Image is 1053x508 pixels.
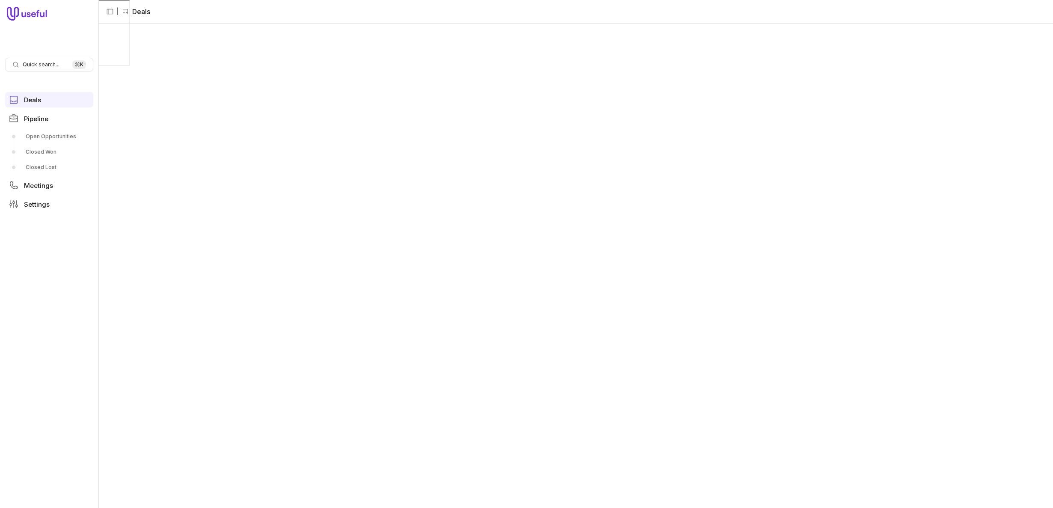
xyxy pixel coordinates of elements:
[116,6,119,17] span: |
[5,196,93,212] a: Settings
[24,97,41,103] span: Deals
[23,61,59,68] span: Quick search...
[5,111,93,126] a: Pipeline
[24,182,53,189] span: Meetings
[72,60,86,69] kbd: ⌘ K
[5,130,93,143] a: Open Opportunities
[5,178,93,193] a: Meetings
[5,130,93,174] div: Pipeline submenu
[24,201,50,208] span: Settings
[104,5,116,18] button: Collapse sidebar
[24,116,48,122] span: Pipeline
[5,160,93,174] a: Closed Lost
[122,6,150,17] li: Deals
[5,145,93,159] a: Closed Won
[5,92,93,107] a: Deals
